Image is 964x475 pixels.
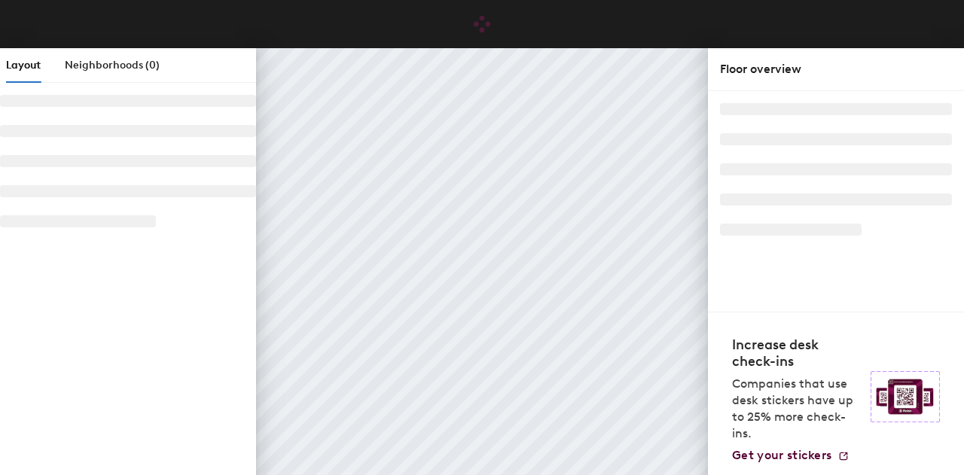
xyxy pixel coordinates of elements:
a: Get your stickers [732,448,850,463]
p: Companies that use desk stickers have up to 25% more check-ins. [732,376,862,442]
img: Sticker logo [871,371,940,422]
span: Layout [6,59,41,72]
div: Floor overview [720,60,952,78]
span: Neighborhoods (0) [65,59,160,72]
h4: Increase desk check-ins [732,336,862,370]
span: Get your stickers [732,448,831,462]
